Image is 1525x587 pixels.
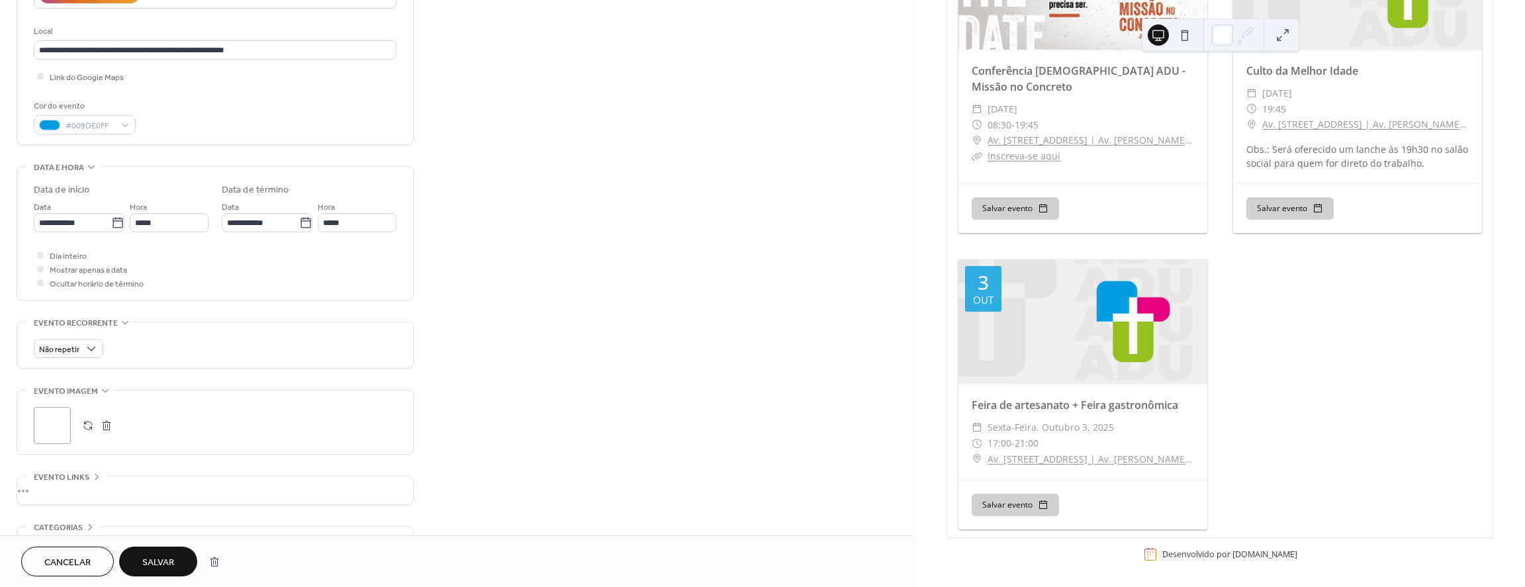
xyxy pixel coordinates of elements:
[50,277,144,291] span: Ocultar horário de término
[972,101,982,117] div: ​
[119,547,197,576] button: Salvar
[972,420,982,435] div: ​
[50,71,124,85] span: Link do Google Maps
[34,24,394,38] div: Local
[17,476,413,504] div: •••
[34,201,51,214] span: Data
[142,556,174,570] span: Salvar
[972,117,982,133] div: ​
[972,132,982,148] div: ​
[1246,116,1257,132] div: ​
[1262,85,1292,101] span: [DATE]
[34,384,98,398] span: Evento imagem
[21,547,114,576] button: Cancelar
[66,119,115,133] span: #009DE0FF
[1246,197,1334,220] button: Salvar evento
[1015,117,1039,133] span: 19:45
[1262,116,1469,132] a: Av. [STREET_ADDRESS] | Av. [PERSON_NAME], 3121 - Pirituba
[34,471,89,484] span: Evento links
[978,273,989,293] div: 3
[1246,101,1257,117] div: ​
[1011,435,1015,451] span: -
[34,183,89,197] div: Data de início
[972,197,1059,220] button: Salvar evento
[34,316,118,330] span: Evento recorrente
[1246,85,1257,101] div: ​
[1232,549,1297,560] a: [DOMAIN_NAME]
[50,263,127,277] span: Mostrar apenas a data
[972,451,982,467] div: ​
[34,407,71,444] div: ;
[1233,142,1482,170] div: Obs.: Será oferecido um lanche às 19h30 no salão social para quem for direto do trabalho.
[988,117,1011,133] span: 08:30
[988,132,1194,148] a: Av. [STREET_ADDRESS] | Av. [PERSON_NAME], 3121 - Pirituba
[958,397,1207,413] div: Feira de artesanato + Feira gastronômica
[318,201,335,214] span: Hora
[988,435,1011,451] span: 17:00
[973,295,994,305] div: out
[972,148,982,164] div: ​
[44,556,91,570] span: Cancelar
[222,183,289,197] div: Data de término
[1015,435,1039,451] span: 21:00
[1162,549,1297,560] div: Desenvolvido por
[17,527,413,555] div: •••
[222,201,239,214] span: Data
[50,249,87,263] span: Dia inteiro
[972,494,1059,516] button: Salvar evento
[130,201,147,214] span: Hora
[988,150,1060,162] a: Inscreva-se aqui
[1233,63,1482,79] div: Culto da Melhor Idade
[972,64,1185,94] a: Conferência [DEMOGRAPHIC_DATA] ADU - Missão no Concreto
[988,101,1017,117] span: [DATE]
[1262,101,1286,117] span: 19:45
[34,99,133,113] div: Cor do evento
[34,521,83,535] span: Categorias
[988,451,1194,467] a: Av. [STREET_ADDRESS] | Av. [PERSON_NAME], 3121 - Pirituba
[1011,117,1015,133] span: -
[34,161,84,175] span: Data e hora
[39,342,79,357] span: Não repetir
[988,420,1114,435] span: sexta-feira, outubro 3, 2025
[972,435,982,451] div: ​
